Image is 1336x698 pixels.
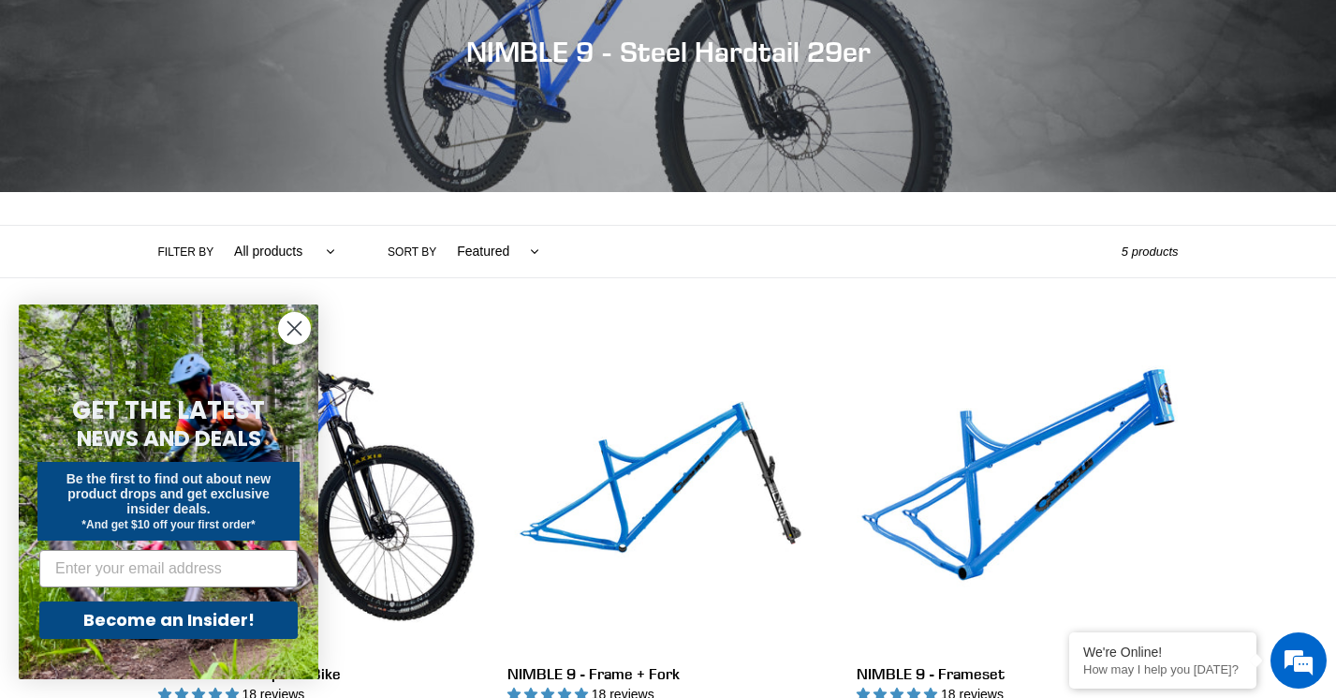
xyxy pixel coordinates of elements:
[77,423,261,453] span: NEWS AND DEALS
[72,394,265,427] span: GET THE LATEST
[278,312,311,345] button: Close dialog
[158,244,214,260] label: Filter by
[1122,245,1179,259] span: 5 products
[466,35,871,68] span: NIMBLE 9 - Steel Hardtail 29er
[39,550,298,587] input: Enter your email address
[388,244,436,260] label: Sort by
[66,471,272,516] span: Be the first to find out about new product drops and get exclusive insider deals.
[81,518,255,531] span: *And get $10 off your first order*
[39,601,298,639] button: Become an Insider!
[1083,645,1242,660] div: We're Online!
[1083,662,1242,676] p: How may I help you today?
